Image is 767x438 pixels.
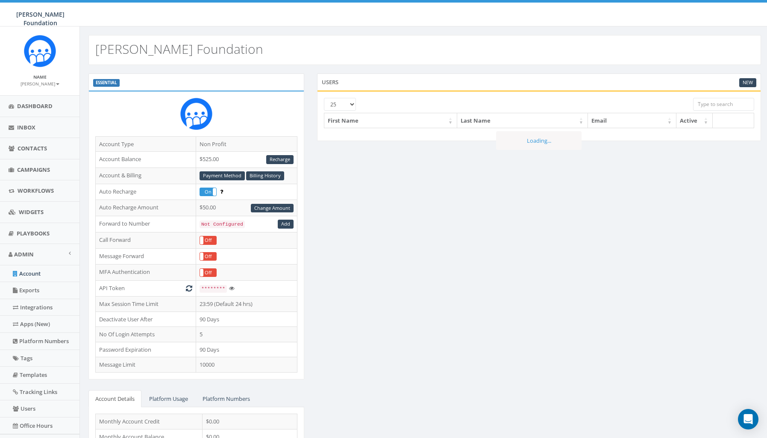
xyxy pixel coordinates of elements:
[95,42,263,56] h2: [PERSON_NAME] Foundation
[96,342,196,357] td: Password Expiration
[196,312,297,327] td: 90 Days
[16,10,65,27] span: [PERSON_NAME] Foundation
[200,220,245,228] code: Not Configured
[96,414,203,429] td: Monthly Account Credit
[186,285,192,291] i: Generate New Token
[200,252,217,261] div: OnOff
[317,73,761,91] div: Users
[196,357,297,373] td: 10000
[96,216,196,232] td: Forward to Number
[200,253,216,261] label: Off
[196,327,297,342] td: 5
[96,281,196,297] td: API Token
[21,79,59,87] a: [PERSON_NAME]
[196,342,297,357] td: 90 Days
[196,200,297,216] td: $50.00
[142,390,195,408] a: Platform Usage
[21,81,59,87] small: [PERSON_NAME]
[676,113,713,128] th: Active
[496,131,582,150] div: Loading...
[196,152,297,168] td: $525.00
[33,74,47,80] small: Name
[251,204,294,213] a: Change Amount
[18,187,54,194] span: Workflows
[17,123,35,131] span: Inbox
[96,265,196,281] td: MFA Authentication
[196,136,297,152] td: Non Profit
[96,296,196,312] td: Max Session Time Limit
[17,102,53,110] span: Dashboard
[200,236,217,245] div: OnOff
[14,250,34,258] span: Admin
[19,208,44,216] span: Widgets
[200,269,216,277] label: Off
[96,200,196,216] td: Auto Recharge Amount
[278,220,294,229] a: Add
[88,390,141,408] a: Account Details
[18,144,47,152] span: Contacts
[200,188,216,196] label: On
[196,296,297,312] td: 23:59 (Default 24 hrs)
[324,113,458,128] th: First Name
[180,98,212,130] img: Rally_Corp_Icon.png
[93,79,120,87] label: ESSENTIAL
[96,248,196,265] td: Message Forward
[693,98,754,111] input: Type to search
[96,152,196,168] td: Account Balance
[220,188,223,195] span: Enable to prevent campaign failure.
[17,166,50,173] span: Campaigns
[200,268,217,277] div: OnOff
[24,35,56,67] img: Rally_Corp_Icon.png
[196,390,257,408] a: Platform Numbers
[200,188,217,197] div: OnOff
[17,229,50,237] span: Playbooks
[203,414,297,429] td: $0.00
[246,171,284,180] a: Billing History
[96,168,196,184] td: Account & Billing
[96,327,196,342] td: No Of Login Attempts
[588,113,676,128] th: Email
[96,136,196,152] td: Account Type
[200,171,245,180] a: Payment Method
[200,236,216,244] label: Off
[96,312,196,327] td: Deactivate User After
[266,155,294,164] a: Recharge
[739,78,756,87] a: New
[96,357,196,373] td: Message Limit
[96,184,196,200] td: Auto Recharge
[738,409,758,429] div: Open Intercom Messenger
[96,232,196,248] td: Call Forward
[457,113,588,128] th: Last Name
